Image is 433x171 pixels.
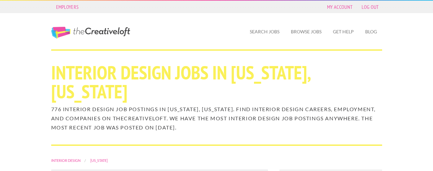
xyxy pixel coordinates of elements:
a: Employers [53,2,82,11]
a: [US_STATE] [90,158,108,162]
a: Browse Jobs [286,24,327,39]
h1: Interior Design Jobs in [US_STATE], [US_STATE] [51,63,382,101]
a: Interior Design [51,158,81,162]
a: Search Jobs [245,24,285,39]
h2: 776 Interior Design job postings in [US_STATE], [US_STATE]. Find Interior Design careers, employm... [51,105,382,132]
a: Log Out [358,2,382,11]
a: Get Help [328,24,359,39]
a: The Creative Loft [51,27,130,39]
a: Blog [360,24,382,39]
a: My Account [324,2,356,11]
